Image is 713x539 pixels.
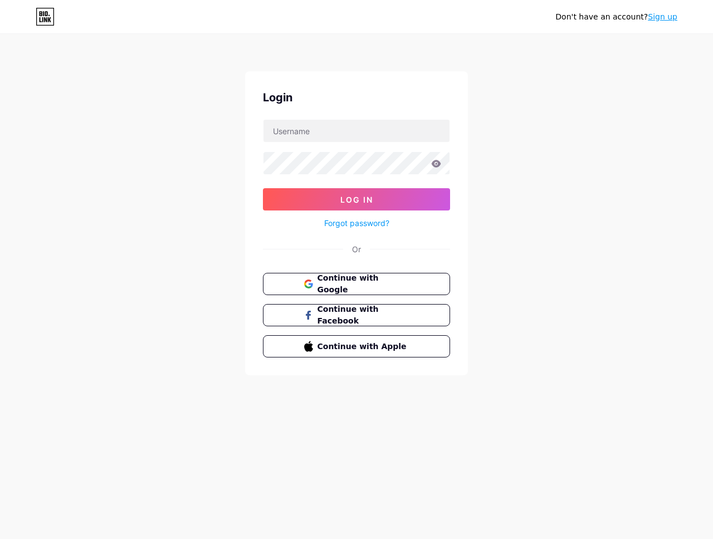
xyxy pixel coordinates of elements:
div: Or [352,243,361,255]
span: Log In [340,195,373,204]
a: Sign up [648,12,677,21]
button: Continue with Google [263,273,450,295]
button: Log In [263,188,450,210]
a: Forgot password? [324,217,389,229]
input: Username [263,120,450,142]
button: Continue with Apple [263,335,450,357]
div: Don't have an account? [555,11,677,23]
button: Continue with Facebook [263,304,450,326]
span: Continue with Facebook [318,303,409,327]
span: Continue with Apple [318,341,409,352]
div: Login [263,89,450,106]
span: Continue with Google [318,272,409,296]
